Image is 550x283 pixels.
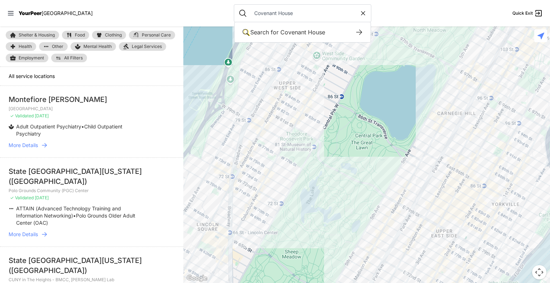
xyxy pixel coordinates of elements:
[92,31,126,39] a: Clothing
[16,123,81,130] span: Adult Outpatient Psychiatry
[6,31,59,39] a: Shelter & Housing
[71,42,116,51] a: Mental Health
[64,56,83,60] span: All Filters
[35,195,49,200] span: [DATE]
[16,205,121,219] span: ATTAIN (Advanced Technology Training and Information Networking)
[9,166,175,186] div: State [GEOGRAPHIC_DATA][US_STATE] ([GEOGRAPHIC_DATA])
[19,33,55,37] span: Shelter & Housing
[9,255,175,275] div: State [GEOGRAPHIC_DATA][US_STATE] ([GEOGRAPHIC_DATA])
[185,274,209,283] img: Google
[19,55,44,61] span: Employment
[81,123,84,130] span: •
[9,142,175,149] a: More Details
[6,42,36,51] a: Health
[185,274,209,283] a: Open this area in Google Maps (opens a new window)
[250,10,360,17] input: Search
[35,113,49,118] span: [DATE]
[51,54,87,62] a: All Filters
[16,213,135,226] span: Polo Grounds Older Adult Center (OAC)
[142,33,171,37] span: Personal Care
[73,213,76,219] span: •
[52,44,63,49] span: Other
[9,73,55,79] span: All service locations
[129,31,175,39] a: Personal Care
[83,44,112,49] span: Mental Health
[42,10,93,16] span: [GEOGRAPHIC_DATA]
[9,142,38,149] span: More Details
[9,231,38,238] span: More Details
[10,113,34,118] span: ✓ Validated
[9,106,175,112] p: [GEOGRAPHIC_DATA]
[10,195,34,200] span: ✓ Validated
[19,11,93,15] a: YourPeer[GEOGRAPHIC_DATA]
[9,231,175,238] a: More Details
[105,33,122,37] span: Clothing
[119,42,166,51] a: Legal Services
[9,94,175,104] div: Montefiore [PERSON_NAME]
[132,44,162,49] span: Legal Services
[19,10,42,16] span: YourPeer
[532,265,546,279] button: Map camera controls
[280,29,325,36] span: Covenant House
[6,54,48,62] a: Employment
[75,33,85,37] span: Food
[512,9,543,18] a: Quick Exit
[19,44,32,49] span: Health
[512,10,533,16] span: Quick Exit
[39,42,68,51] a: Other
[9,188,175,194] p: Polo Grounds Community (PGC) Center
[9,277,175,283] p: CUNY in The Heights - BMCC, [PERSON_NAME] Lab
[250,29,279,36] span: Search for
[62,31,89,39] a: Food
